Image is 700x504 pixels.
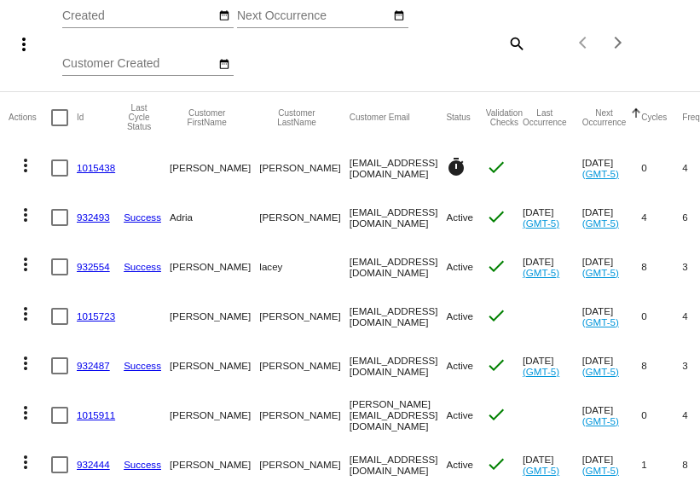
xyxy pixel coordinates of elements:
[486,256,506,276] mat-icon: check
[582,168,619,179] a: (GMT-5)
[582,440,642,490] mat-cell: [DATE]
[9,92,51,143] mat-header-cell: Actions
[218,9,230,23] mat-icon: date_range
[523,341,582,391] mat-cell: [DATE]
[62,9,216,23] input: Created
[582,341,642,391] mat-cell: [DATE]
[446,211,473,223] span: Active
[641,341,682,391] mat-cell: 8
[14,34,34,55] mat-icon: more_vert
[15,205,36,225] mat-icon: more_vert
[15,353,36,374] mat-icon: more_vert
[567,26,601,60] button: Previous page
[77,459,110,470] a: 932444
[124,459,161,470] a: Success
[641,440,682,490] mat-cell: 1
[486,157,506,177] mat-icon: check
[641,391,682,440] mat-cell: 0
[486,454,506,474] mat-icon: check
[486,355,506,375] mat-icon: check
[170,193,259,242] mat-cell: Adria
[523,267,559,278] a: (GMT-5)
[170,143,259,193] mat-cell: [PERSON_NAME]
[350,341,447,391] mat-cell: [EMAIL_ADDRESS][DOMAIN_NAME]
[523,242,582,292] mat-cell: [DATE]
[523,465,559,476] a: (GMT-5)
[486,206,506,227] mat-icon: check
[350,193,447,242] mat-cell: [EMAIL_ADDRESS][DOMAIN_NAME]
[170,341,259,391] mat-cell: [PERSON_NAME]
[62,57,216,71] input: Customer Created
[15,403,36,423] mat-icon: more_vert
[582,193,642,242] mat-cell: [DATE]
[259,143,349,193] mat-cell: [PERSON_NAME]
[582,366,619,377] a: (GMT-5)
[446,157,466,177] mat-icon: timer
[350,143,447,193] mat-cell: [EMAIL_ADDRESS][DOMAIN_NAME]
[77,261,110,272] a: 932554
[523,217,559,229] a: (GMT-5)
[582,242,642,292] mat-cell: [DATE]
[77,409,115,420] a: 1015911
[446,310,473,322] span: Active
[641,242,682,292] mat-cell: 8
[170,440,259,490] mat-cell: [PERSON_NAME]
[218,58,230,72] mat-icon: date_range
[582,108,627,127] button: Change sorting for NextOccurrenceUtc
[582,292,642,341] mat-cell: [DATE]
[446,113,470,123] button: Change sorting for Status
[77,162,115,173] a: 1015438
[506,30,526,56] mat-icon: search
[15,155,36,176] mat-icon: more_vert
[601,26,635,60] button: Next page
[170,108,244,127] button: Change sorting for CustomerFirstName
[582,316,619,327] a: (GMT-5)
[393,9,405,23] mat-icon: date_range
[582,267,619,278] a: (GMT-5)
[77,360,110,371] a: 932487
[15,304,36,324] mat-icon: more_vert
[582,143,642,193] mat-cell: [DATE]
[170,242,259,292] mat-cell: [PERSON_NAME]
[641,143,682,193] mat-cell: 0
[124,360,161,371] a: Success
[350,242,447,292] mat-cell: [EMAIL_ADDRESS][DOMAIN_NAME]
[350,292,447,341] mat-cell: [EMAIL_ADDRESS][DOMAIN_NAME]
[350,440,447,490] mat-cell: [EMAIL_ADDRESS][DOMAIN_NAME]
[446,360,473,371] span: Active
[582,391,642,440] mat-cell: [DATE]
[237,9,390,23] input: Next Occurrence
[259,242,349,292] mat-cell: lacey
[523,366,559,377] a: (GMT-5)
[259,391,349,440] mat-cell: [PERSON_NAME]
[15,452,36,472] mat-icon: more_vert
[259,193,349,242] mat-cell: [PERSON_NAME]
[486,92,523,143] mat-header-cell: Validation Checks
[259,108,333,127] button: Change sorting for CustomerLastName
[486,305,506,326] mat-icon: check
[170,292,259,341] mat-cell: [PERSON_NAME]
[124,211,161,223] a: Success
[446,409,473,420] span: Active
[259,292,349,341] mat-cell: [PERSON_NAME]
[350,391,447,440] mat-cell: [PERSON_NAME][EMAIL_ADDRESS][DOMAIN_NAME]
[77,211,110,223] a: 932493
[259,341,349,391] mat-cell: [PERSON_NAME]
[124,261,161,272] a: Success
[523,108,567,127] button: Change sorting for LastOccurrenceUtc
[486,404,506,425] mat-icon: check
[641,113,667,123] button: Change sorting for Cycles
[582,217,619,229] a: (GMT-5)
[77,113,84,123] button: Change sorting for Id
[350,113,410,123] button: Change sorting for CustomerEmail
[446,459,473,470] span: Active
[523,440,582,490] mat-cell: [DATE]
[15,254,36,275] mat-icon: more_vert
[124,103,154,131] button: Change sorting for LastProcessingCycleId
[259,440,349,490] mat-cell: [PERSON_NAME]
[641,292,682,341] mat-cell: 0
[446,261,473,272] span: Active
[523,193,582,242] mat-cell: [DATE]
[582,465,619,476] a: (GMT-5)
[641,193,682,242] mat-cell: 4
